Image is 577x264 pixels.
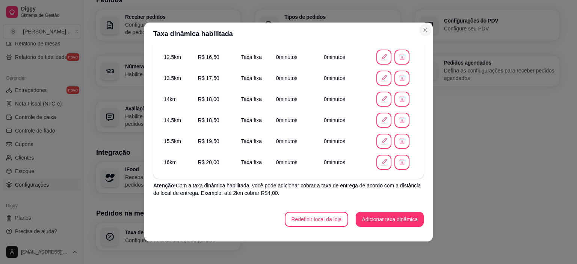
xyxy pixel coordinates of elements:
[198,117,219,123] span: R$ 18,50
[153,182,424,197] p: Com a taxa dinâmica habilitada, você pode adicionar cobrar a taxa de entrega de acordo com a dist...
[144,23,433,45] header: Taxa dinâmica habilitada
[241,96,262,102] span: Taxa fixa
[159,89,193,110] td: 14 km
[241,54,262,60] span: Taxa fixa
[198,75,219,81] span: R$ 17,50
[241,159,262,165] span: Taxa fixa
[272,47,319,68] td: 0 minutos
[241,138,262,144] span: Taxa fixa
[241,75,262,81] span: Taxa fixa
[159,47,193,68] td: 12.5 km
[272,131,319,152] td: 0 minutos
[319,89,368,110] td: 0 minutos
[198,159,219,165] span: R$ 20,00
[356,212,424,227] button: Adicionar taxa dinâmica
[159,110,193,131] td: 14.5 km
[198,96,219,102] span: R$ 18,00
[419,24,431,36] button: Close
[272,68,319,89] td: 0 minutos
[319,152,368,173] td: 0 minutos
[319,68,368,89] td: 0 minutos
[241,117,262,123] span: Taxa fixa
[285,212,349,227] button: Redefinir local da loja
[319,47,368,68] td: 0 minutos
[198,54,219,60] span: R$ 16,50
[159,68,193,89] td: 13.5 km
[159,131,193,152] td: 15.5 km
[153,183,176,189] span: Atenção!
[272,89,319,110] td: 0 minutos
[319,131,368,152] td: 0 minutos
[159,152,193,173] td: 16 km
[319,110,368,131] td: 0 minutos
[272,110,319,131] td: 0 minutos
[272,152,319,173] td: 0 minutos
[198,138,219,144] span: R$ 19,50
